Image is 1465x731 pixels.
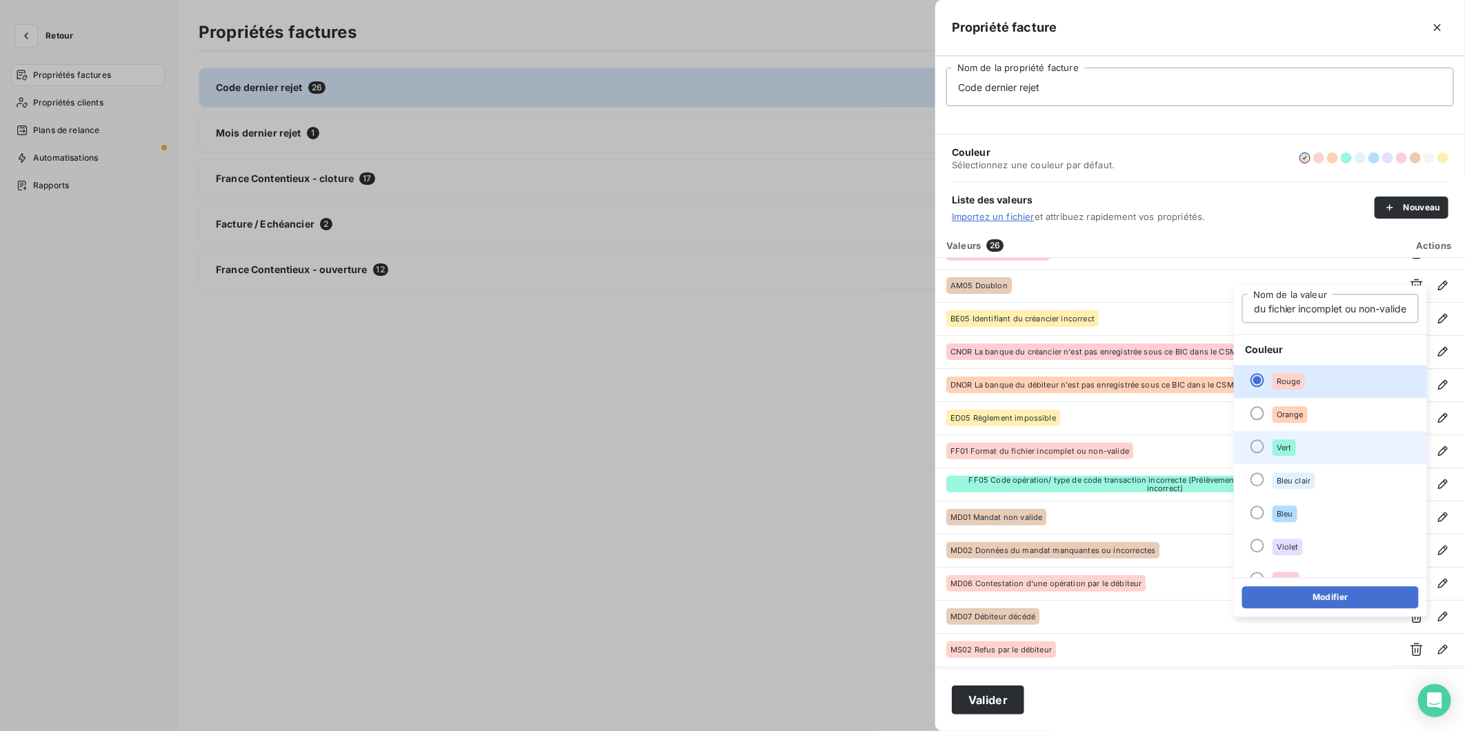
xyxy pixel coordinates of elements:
[1416,240,1451,251] span: Actions
[952,159,1115,170] span: Sélectionnez une couleur par défaut.
[952,211,1035,222] a: Importez un fichier
[986,239,1004,252] span: 26
[950,447,1129,455] span: FF01 Format du fichier incomplet ou non-valide
[1277,410,1304,419] span: Orange
[1242,294,1419,323] input: placeholder
[952,211,1375,222] span: et attribuez rapidement vos propriétés.
[1277,377,1301,385] span: Rouge
[1277,576,1295,584] span: Rose
[950,381,1234,389] span: DNOR La banque du débiteur n'est pas enregistrée sous ce BIC dans le CSM
[950,281,1008,290] span: AM05 Doublon
[1277,443,1292,452] span: Vert
[938,239,1392,252] div: Valeurs
[950,645,1052,654] span: MS02 Refus par le débiteur
[1375,197,1448,219] button: Nouveau
[950,414,1056,422] span: ED05 Règlement impossible
[946,68,1454,106] input: placeholder
[952,193,1375,207] span: Liste des valeurs
[1234,334,1427,365] span: Couleur
[950,546,1155,554] span: MD02 Données du mandat manquantes ou incorrectes
[1277,510,1293,518] span: Bleu
[950,513,1042,521] span: MD01 Mandat non valide
[950,579,1142,588] span: MD06 Contestation d'une opération par le débiteur
[952,685,1024,714] button: Valider
[1418,684,1451,717] div: Open Intercom Messenger
[950,476,1379,492] span: FF05 Code opération/ type de code transaction incorrecte (Prélèvement (Prélèvement/ CORE/ COR1/ B...
[950,314,1095,323] span: BE05 Identifiant du créancier incorrect
[950,612,1035,621] span: MD07 Débiteur décédé
[950,348,1237,356] span: CNOR La banque du créancier n'est pas enregistrée sous ce BIC dans le CSM
[952,146,1115,159] span: Couleur
[1277,477,1311,485] span: Bleu clair
[1277,543,1299,551] span: Violet
[952,18,1057,37] h5: Propriété facture
[1242,586,1419,608] button: Modifier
